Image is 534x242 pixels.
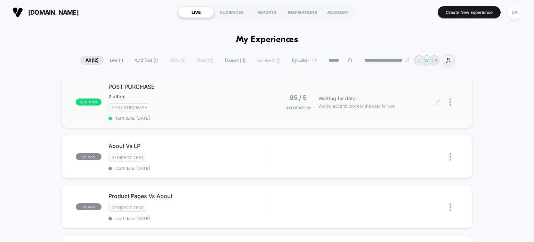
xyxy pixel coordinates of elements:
[450,99,451,106] img: close
[286,106,310,110] span: Allocation
[80,56,104,65] span: All ( 12 )
[318,95,360,102] span: Waiting for data...
[450,203,451,211] img: close
[220,56,251,65] span: Paused ( 11 )
[249,7,285,18] div: REPORTS
[438,6,501,18] button: Create New Experience
[320,7,356,18] div: ACADEMY
[108,83,267,90] span: POST PURCHASE
[76,153,102,160] span: paused
[108,166,267,171] span: start date: [DATE]
[292,58,309,63] span: By Label
[129,56,163,65] span: A/B Test ( 1 )
[424,58,430,63] p: SA
[108,216,267,221] span: start date: [DATE]
[405,58,409,62] img: end
[285,7,320,18] div: INSPIRATIONS
[76,99,102,106] span: published
[108,142,267,149] span: About Vs LP
[290,94,307,101] span: 95 / 5
[318,103,395,109] span: We collect and process the data for you
[13,7,23,17] img: Visually logo
[214,7,249,18] div: AUDIENCES
[10,7,81,18] button: [DOMAIN_NAME]
[418,58,421,63] p: IL
[108,103,150,111] span: Post Purchase
[178,7,214,18] div: LIVE
[108,116,267,121] span: start date: [DATE]
[76,203,102,210] span: paused
[450,153,451,161] img: close
[506,5,524,19] button: SA
[431,58,437,63] p: CB
[236,35,298,45] h1: My Experiences
[508,6,521,19] div: SA
[108,154,147,162] span: Redirect Test
[108,204,147,212] span: Redirect Test
[105,56,128,65] span: Live ( 1 )
[108,193,267,200] span: Product Pages Vs About
[108,94,126,99] span: 2 offers
[28,9,79,16] span: [DOMAIN_NAME]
